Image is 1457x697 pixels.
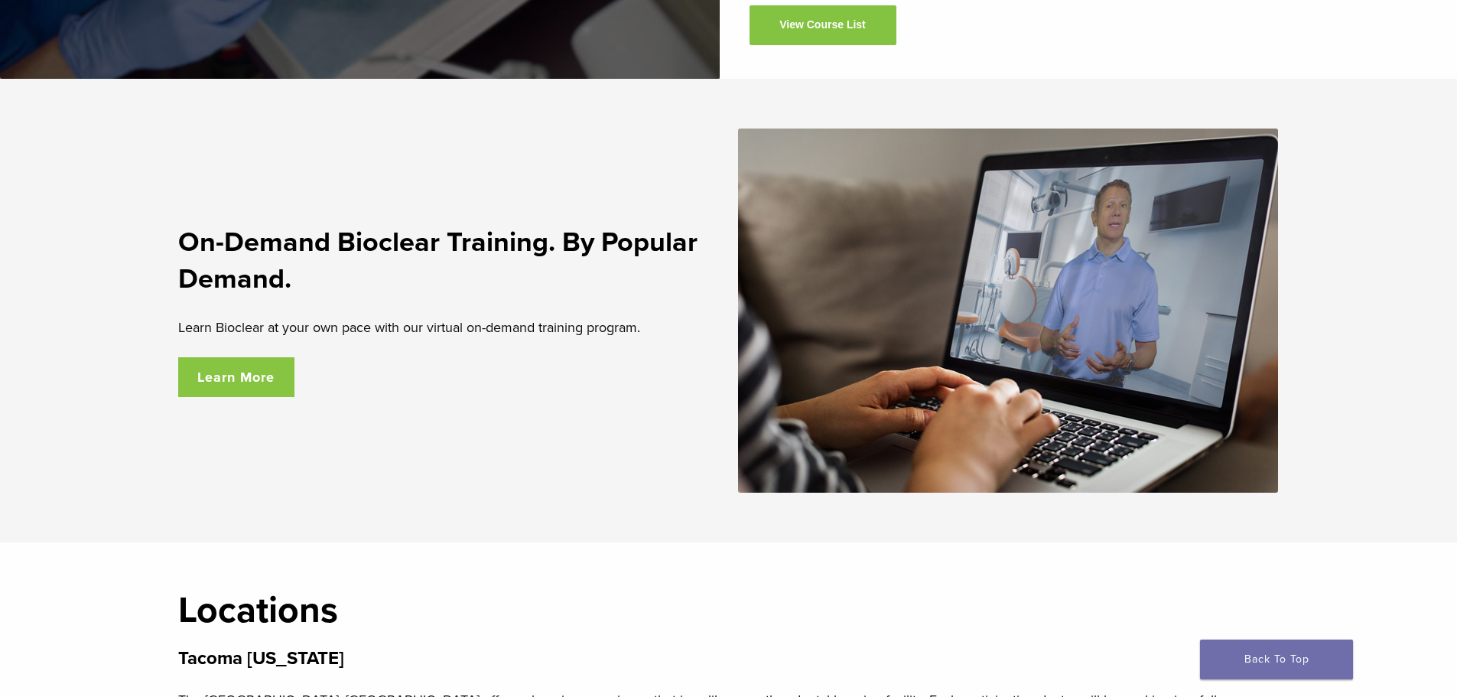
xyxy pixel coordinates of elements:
strong: On-Demand Bioclear Training. By Popular Demand. [178,226,698,295]
a: Learn More [178,357,295,397]
a: View Course List [750,5,896,45]
h2: Locations [178,592,1280,629]
a: Back To Top [1200,640,1353,679]
p: Learn Bioclear at your own pace with our virtual on-demand training program. [178,316,720,339]
strong: Tacoma [US_STATE] [178,647,344,669]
